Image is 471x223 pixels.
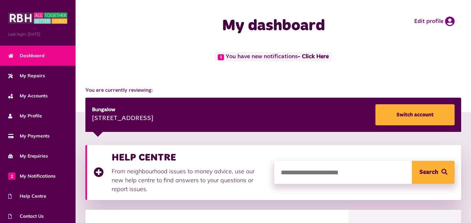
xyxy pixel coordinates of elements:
a: Edit profile [414,16,455,26]
span: My Accounts [8,92,48,99]
span: You have new notifications [215,52,331,62]
button: Search [412,161,455,184]
span: My Payments [8,133,50,139]
span: Contact Us [8,213,44,220]
a: - Click Here [298,54,329,60]
span: You are currently reviewing: [85,87,461,94]
span: 1 [218,54,224,60]
span: My Notifications [8,173,56,180]
span: My Profile [8,112,42,119]
img: MyRBH [8,12,67,25]
span: My Enquiries [8,153,48,160]
span: Search [419,161,438,184]
span: Last login: [DATE] [8,31,67,37]
h3: HELP CENTRE [112,152,268,163]
a: Switch account [375,104,455,125]
span: Help Centre [8,193,46,200]
h1: My dashboard [181,16,366,36]
p: From neighbourhood issues to money advice, use our new help centre to find answers to your questi... [112,167,268,193]
div: [STREET_ADDRESS] [92,114,153,124]
span: Dashboard [8,52,45,59]
span: My Repairs [8,72,45,79]
div: Bungalow [92,106,153,114]
span: 1 [8,172,15,180]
